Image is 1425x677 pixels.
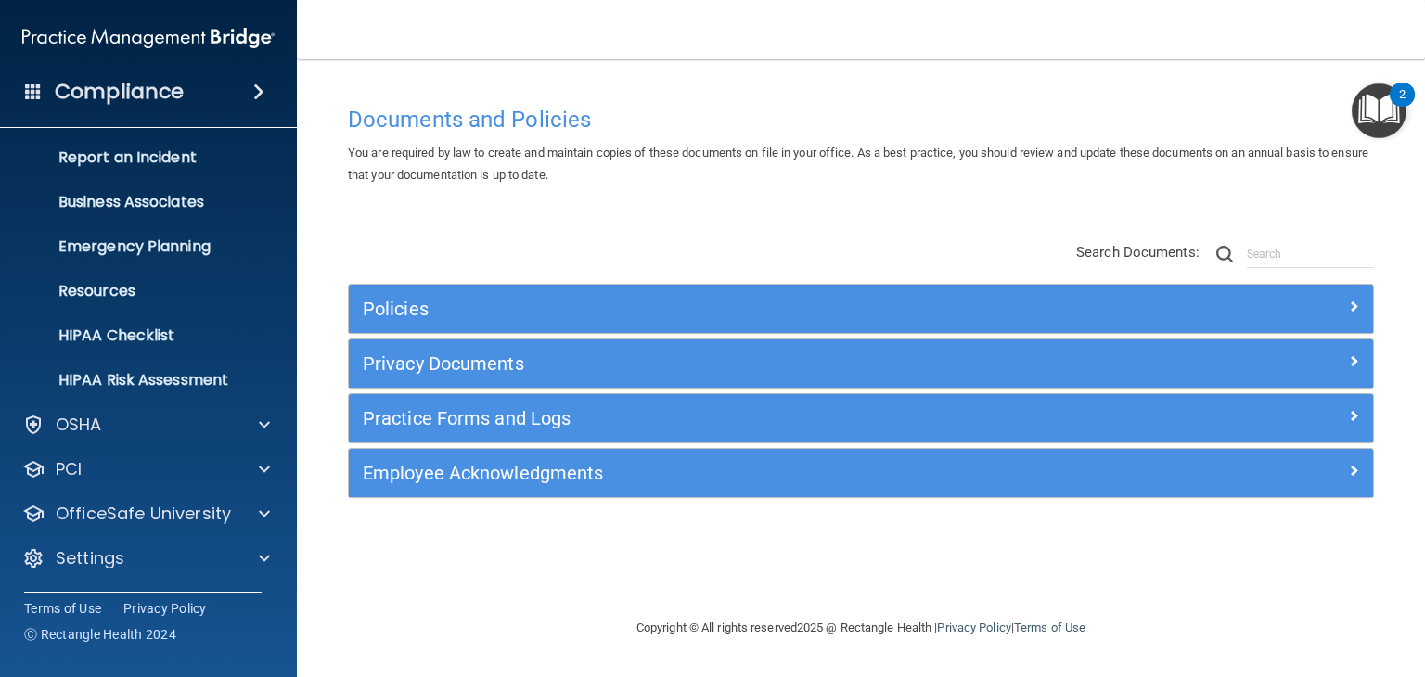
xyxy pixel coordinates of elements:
[363,294,1359,324] a: Policies
[12,148,265,167] p: Report an Incident
[24,599,101,618] a: Terms of Use
[123,599,207,618] a: Privacy Policy
[1399,95,1406,119] div: 2
[348,146,1368,182] span: You are required by law to create and maintain copies of these documents on file in your office. ...
[937,620,1010,634] a: Privacy Policy
[56,547,124,569] p: Settings
[12,282,265,300] p: Resources
[24,625,176,644] span: Ⓒ Rectangle Health 2024
[348,108,1374,132] h4: Documents and Policies
[12,371,265,390] p: HIPAA Risk Assessment
[55,79,184,105] h4: Compliance
[12,193,265,211] p: Business Associates
[22,19,275,57] img: PMB logo
[56,458,82,480] p: PCI
[363,408,1103,428] h5: Practice Forms and Logs
[56,414,102,436] p: OSHA
[1247,240,1374,268] input: Search
[22,503,270,525] a: OfficeSafe University
[1014,620,1085,634] a: Terms of Use
[22,458,270,480] a: PCI
[522,598,1200,658] div: Copyright © All rights reserved 2025 @ Rectangle Health | |
[22,414,270,436] a: OSHA
[12,237,265,256] p: Emergency Planning
[363,403,1359,433] a: Practice Forms and Logs
[363,463,1103,483] h5: Employee Acknowledgments
[22,547,270,569] a: Settings
[363,458,1359,488] a: Employee Acknowledgments
[12,326,265,345] p: HIPAA Checklist
[1105,556,1403,629] iframe: Drift Widget Chat Controller
[1216,246,1233,262] img: ic-search.3b580494.png
[1076,244,1200,261] span: Search Documents:
[363,299,1103,319] h5: Policies
[1352,83,1406,138] button: Open Resource Center, 2 new notifications
[363,349,1359,378] a: Privacy Documents
[56,503,231,525] p: OfficeSafe University
[363,353,1103,374] h5: Privacy Documents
